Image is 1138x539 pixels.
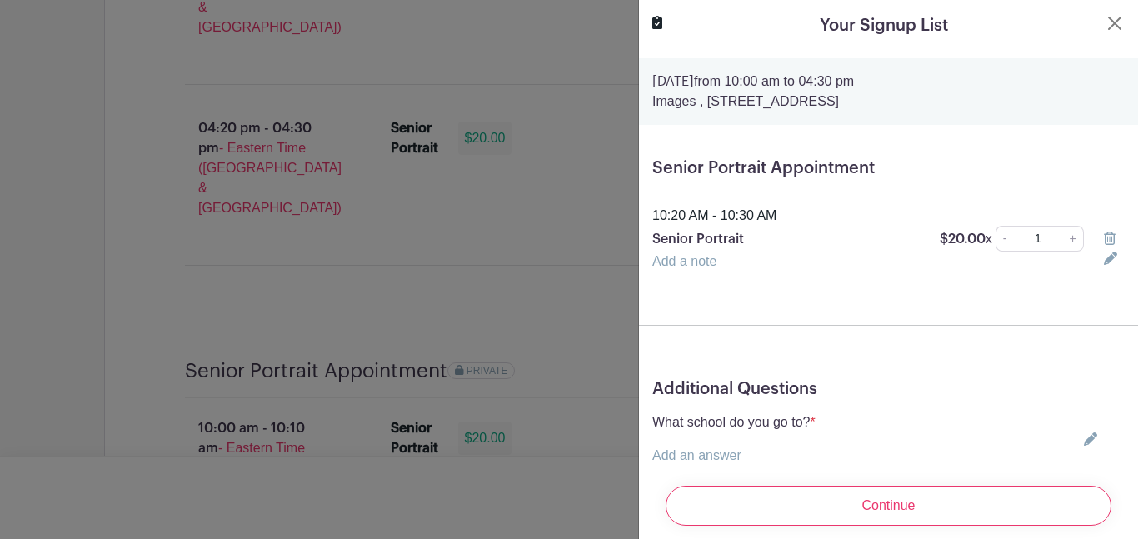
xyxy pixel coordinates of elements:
a: Add an answer [652,448,741,462]
p: What school do you go to? [652,412,816,432]
div: 10:20 AM - 10:30 AM [642,206,1135,226]
a: Add a note [652,254,716,268]
button: Close [1105,13,1125,33]
p: Senior Portrait [652,229,920,249]
h5: Additional Questions [652,379,1125,399]
h5: Your Signup List [820,13,948,38]
input: Continue [666,486,1111,526]
strong: [DATE] [652,75,694,88]
h5: Senior Portrait Appointment [652,158,1125,178]
p: from 10:00 am to 04:30 pm [652,72,1125,92]
span: x [986,232,992,246]
p: Images , [STREET_ADDRESS] [652,92,1125,112]
a: - [996,226,1014,252]
a: + [1063,226,1084,252]
p: $20.00 [940,229,992,249]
